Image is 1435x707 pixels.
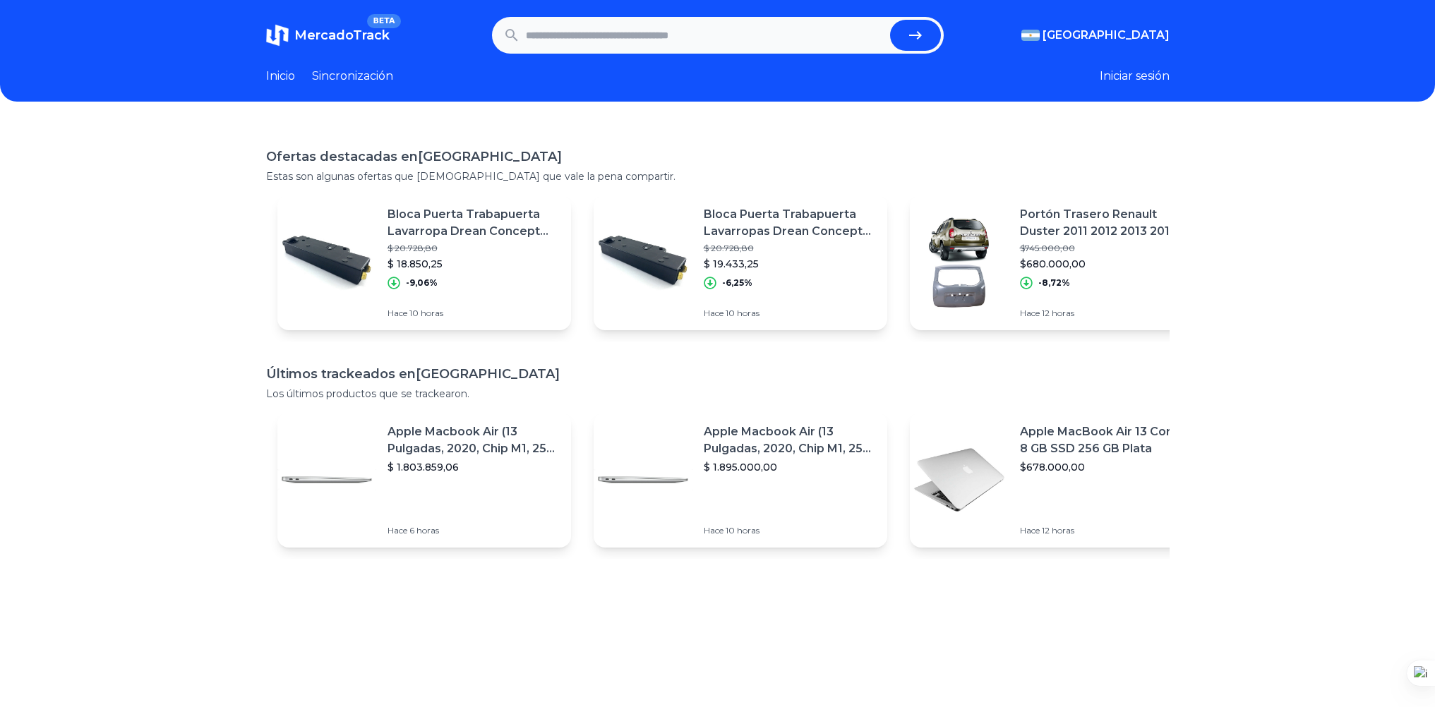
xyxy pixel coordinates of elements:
font: 6 horas [409,525,439,536]
font: $680.000,00 [1020,258,1086,270]
font: MercadoTrack [294,28,390,43]
font: -6,25% [722,277,752,288]
font: Últimos trackeados en [266,366,416,382]
a: Imagen destacadaApple Macbook Air (13 Pulgadas, 2020, Chip M1, 256 Gb De Ssd, 8 Gb De Ram) - Plat... [594,412,887,548]
font: Apple Macbook Air (13 Pulgadas, 2020, Chip M1, 256 Gb De Ssd, 8 Gb De Ram) - Plata [704,425,871,489]
img: Imagen destacada [277,213,376,312]
img: Imagen destacada [910,430,1009,529]
font: $ 1.803.859,06 [388,461,459,473]
a: Imagen destacadaPortón Trasero Renault Duster 2011 2012 2013 2014 2015 2016$745.000,00$680.000,00... [910,195,1203,330]
button: Iniciar sesión [1100,68,1170,85]
font: Hace [1020,525,1040,536]
img: Imagen destacada [594,430,692,529]
a: Inicio [266,68,295,85]
font: BETA [373,16,395,25]
a: MercadoTrackBETA [266,24,390,47]
img: Imagen destacada [594,213,692,312]
font: Hace [704,308,723,318]
font: 12 horas [1042,308,1074,318]
font: 10 horas [726,525,759,536]
font: Apple MacBook Air 13 Core I5 ​​8 GB SSD 256 GB Plata [1020,425,1192,455]
font: $678.000,00 [1020,461,1085,473]
font: Portón Trasero Renault Duster 2011 2012 2013 2014 2015 2016 [1020,207,1187,255]
font: [GEOGRAPHIC_DATA] [1043,28,1170,42]
font: $ 1.895.000,00 [704,461,777,473]
font: $ 20.728,80 [704,243,754,253]
font: Hace [704,525,723,536]
font: Bloca Puerta Trabapuerta Lavarropas Drean Concept Fuzzy Tech [704,207,871,255]
font: Los últimos productos que se trackearon. [266,387,469,400]
font: [GEOGRAPHIC_DATA] [416,366,560,382]
img: Imagen destacada [910,213,1009,312]
font: $ 20.728,80 [388,243,438,253]
button: [GEOGRAPHIC_DATA] [1021,27,1170,44]
font: Sincronización [312,69,393,83]
img: Argentina [1021,30,1040,41]
font: 10 horas [409,308,443,318]
font: $ 18.850,25 [388,258,443,270]
font: Bloca Puerta Trabapuerta Lavarropa Drean Concept 5.05 V1 [388,207,548,255]
font: Hace [1020,308,1040,318]
a: Imagen destacadaApple MacBook Air 13 Core I5 ​​8 GB SSD 256 GB Plata$678.000,00Hace 12 horas [910,412,1203,548]
font: $ 19.433,25 [704,258,759,270]
font: Iniciar sesión [1100,69,1170,83]
font: 12 horas [1042,525,1074,536]
font: Inicio [266,69,295,83]
font: [GEOGRAPHIC_DATA] [418,149,562,164]
font: Hace [388,308,407,318]
font: Ofertas destacadas en [266,149,418,164]
img: Imagen destacada [277,430,376,529]
font: $745.000,00 [1020,243,1075,253]
font: 10 horas [726,308,759,318]
font: -9,06% [406,277,438,288]
a: Sincronización [312,68,393,85]
font: Estas son algunas ofertas que [DEMOGRAPHIC_DATA] que vale la pena compartir. [266,170,676,183]
font: -8,72% [1038,277,1070,288]
font: Apple Macbook Air (13 Pulgadas, 2020, Chip M1, 256 Gb De Ssd, 8 Gb De Ram) - Plata [388,425,555,489]
a: Imagen destacadaApple Macbook Air (13 Pulgadas, 2020, Chip M1, 256 Gb De Ssd, 8 Gb De Ram) - Plat... [277,412,571,548]
a: Imagen destacadaBloca Puerta Trabapuerta Lavarropa Drean Concept 5.05 V1$ 20.728,80$ 18.850,25-9,... [277,195,571,330]
font: Hace [388,525,407,536]
a: Imagen destacadaBloca Puerta Trabapuerta Lavarropas Drean Concept Fuzzy Tech$ 20.728,80$ 19.433,2... [594,195,887,330]
img: MercadoTrack [266,24,289,47]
